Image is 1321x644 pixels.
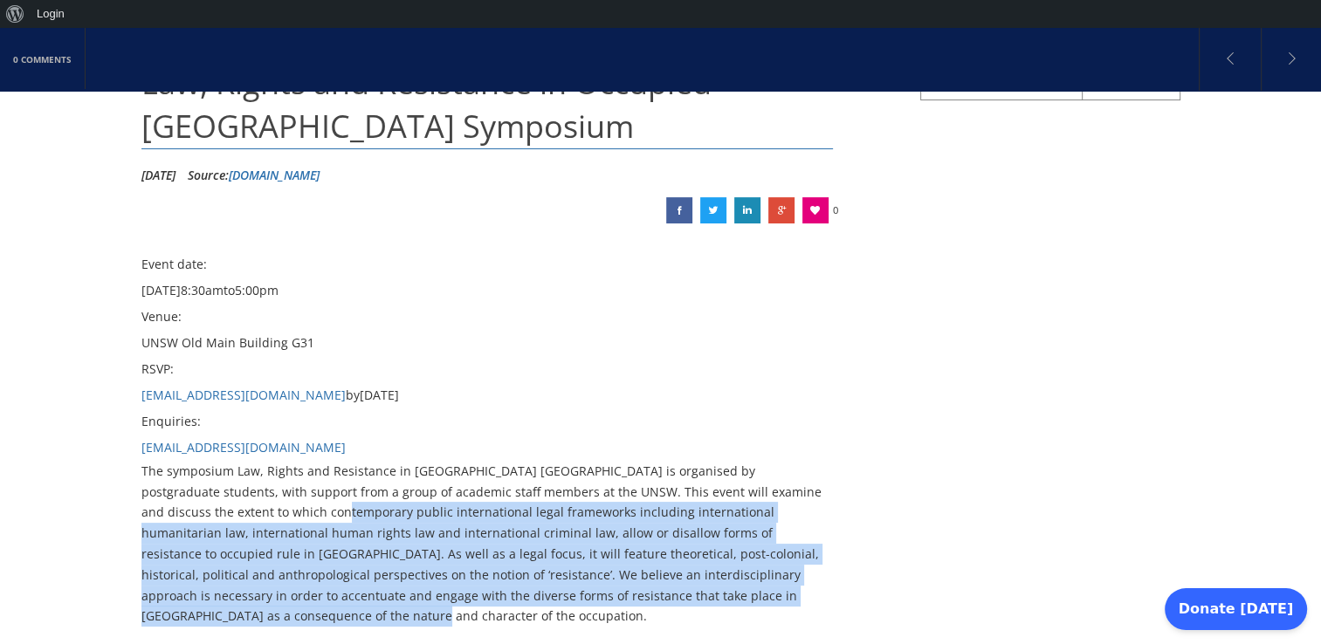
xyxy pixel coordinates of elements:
span: [DATE] to [141,282,279,298]
span: 8:30am [181,282,224,298]
div: RSVP: [141,356,834,382]
p: The symposium Law, Rights and Resistance in [GEOGRAPHIC_DATA] [GEOGRAPHIC_DATA] is organised by p... [141,461,834,627]
div: by [141,382,834,408]
div: Event date: [141,251,834,277]
a: Law, Rights and Resistance in Occupied Palestine Symposium [768,197,795,223]
span: 0 [833,197,838,223]
div: UNSW Old Main Building G31 [141,330,834,356]
span: Law, Rights and Resistance in Occupied [GEOGRAPHIC_DATA] Symposium [141,61,712,147]
div: Enquiries: [141,408,834,435]
a: [EMAIL_ADDRESS][DOMAIN_NAME] [141,439,346,456]
span: [DATE] [360,387,399,403]
span: 5:00pm [235,282,279,298]
div: Venue: [141,304,834,330]
a: [EMAIL_ADDRESS][DOMAIN_NAME] [141,387,346,403]
a: Law, Rights and Resistance in Occupied Palestine Symposium [734,197,760,223]
a: Law, Rights and Resistance in Occupied Palestine Symposium [700,197,726,223]
div: Source: [188,162,320,188]
a: Law, Rights and Resistance in Occupied Palestine Symposium [666,197,692,223]
li: [DATE] [141,162,175,188]
a: [DOMAIN_NAME] [229,167,320,183]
